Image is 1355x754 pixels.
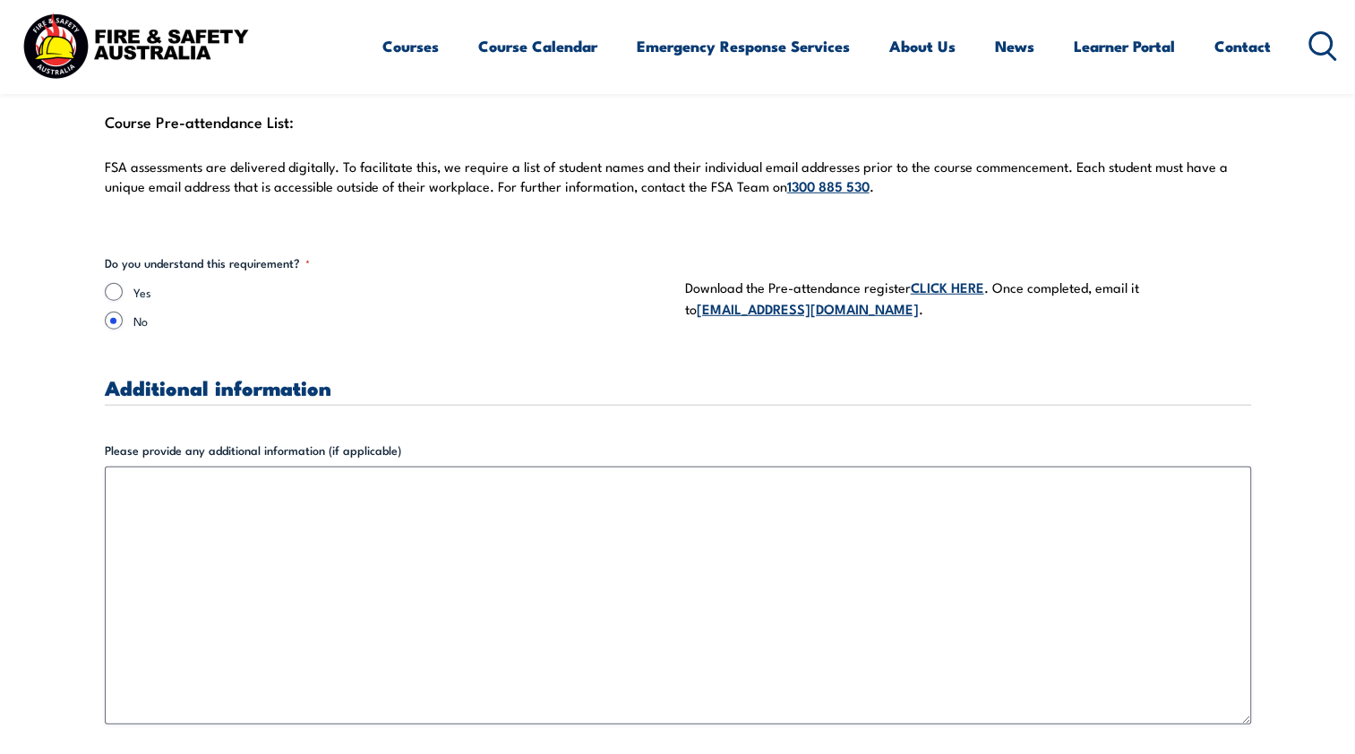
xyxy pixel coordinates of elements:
p: Download the Pre-attendance register . Once completed, email it to . [685,277,1251,319]
label: Please provide any additional information (if applicable) [105,441,1251,459]
p: FSA assessments are delivered digitally. To facilitate this, we require a list of student names a... [105,158,1251,196]
a: Contact [1214,22,1271,70]
h3: Additional information [105,377,1251,398]
a: Course Calendar [478,22,597,70]
legend: Do you understand this requirement? [105,254,310,272]
label: No [133,312,671,330]
a: About Us [889,22,956,70]
label: Yes [133,283,671,301]
a: News [995,22,1034,70]
a: 1300 885 530 [787,176,870,195]
a: Courses [382,22,439,70]
a: Emergency Response Services [637,22,850,70]
a: [EMAIL_ADDRESS][DOMAIN_NAME] [697,298,919,318]
a: CLICK HERE [911,277,984,296]
a: Learner Portal [1074,22,1175,70]
div: Course Pre-attendance List: [105,108,1251,218]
